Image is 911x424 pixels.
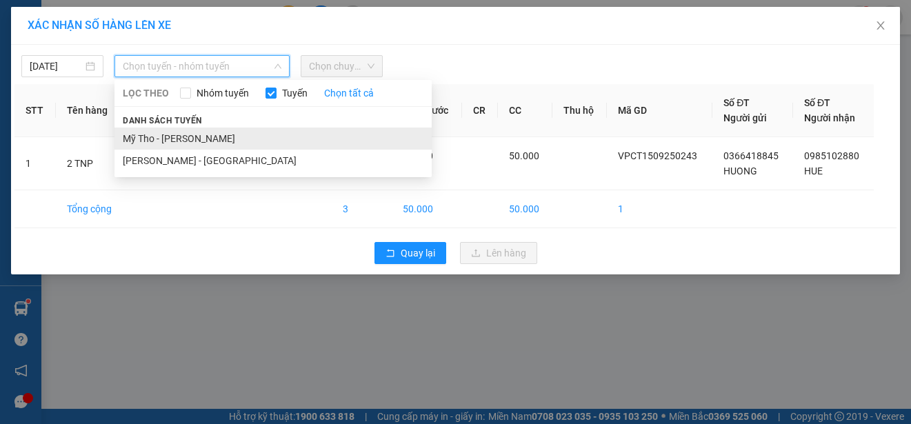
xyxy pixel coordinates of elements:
span: Số ĐT [723,97,750,108]
span: HUONG [723,165,757,176]
td: 1 [607,190,712,228]
th: CR [462,84,498,137]
span: 50.000 [509,150,539,161]
span: Chưa cước : [131,92,193,107]
span: LỌC THEO [123,85,169,101]
div: HUE [133,45,274,61]
li: Mỹ Tho - [PERSON_NAME] [114,128,432,150]
th: Mã GD [607,84,712,137]
th: Tên hàng [56,84,126,137]
span: Người gửi [723,112,767,123]
span: Quay lại [401,245,435,261]
div: 0366418845 [12,59,123,79]
td: 50.000 [498,190,552,228]
span: Gửi: [12,12,33,26]
div: [PERSON_NAME] [12,12,123,43]
th: STT [14,84,56,137]
span: Chọn tuyến - nhóm tuyến [123,56,281,77]
div: VP [GEOGRAPHIC_DATA] [133,12,274,45]
span: Nhận: [133,13,166,28]
td: Tổng cộng [56,190,126,228]
button: rollbackQuay lại [374,242,446,264]
span: close [875,20,886,31]
a: Chọn tất cả [324,85,374,101]
span: Nhóm tuyến [191,85,254,101]
li: [PERSON_NAME] - [GEOGRAPHIC_DATA] [114,150,432,172]
div: 50.000 [131,89,276,108]
input: 15/09/2025 [30,59,83,74]
td: 50.000 [392,190,462,228]
span: rollback [386,248,395,259]
td: 2 TNP [56,137,126,190]
span: Chọn chuyến [309,56,374,77]
button: Close [861,7,900,46]
span: HUE [804,165,823,176]
span: 0985102880 [804,150,859,161]
td: 1 [14,137,56,190]
span: 0366418845 [723,150,779,161]
td: 3 [332,190,391,228]
button: uploadLên hàng [460,242,537,264]
th: CC [498,84,552,137]
th: Thu hộ [552,84,607,137]
div: HUONG [12,43,123,59]
div: 0985102880 [133,61,274,81]
span: Người nhận [804,112,855,123]
span: down [274,62,282,70]
span: XÁC NHẬN SỐ HÀNG LÊN XE [28,19,171,32]
span: Tuyến [277,85,313,101]
span: Danh sách tuyến [114,114,210,127]
span: Số ĐT [804,97,830,108]
span: VPCT1509250243 [618,150,697,161]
